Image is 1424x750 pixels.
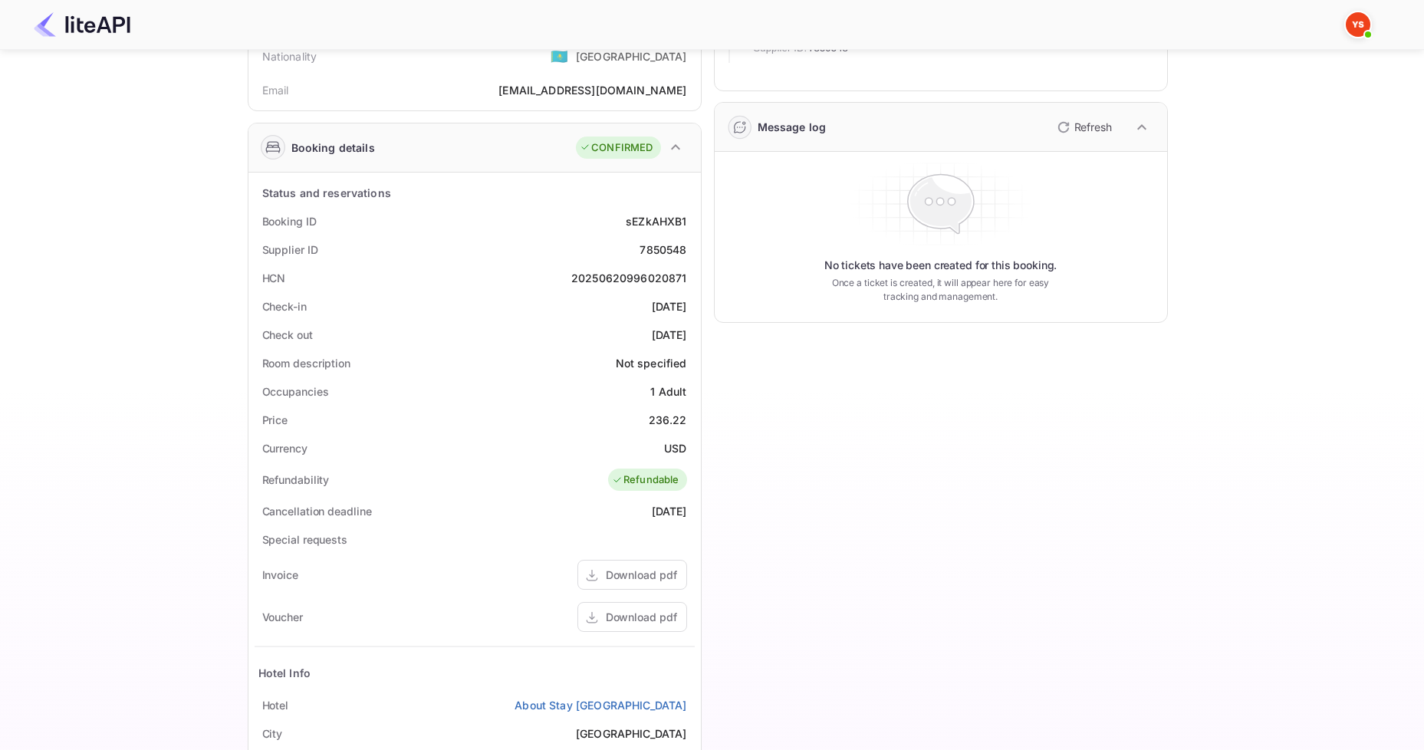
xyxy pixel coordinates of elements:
div: Booking details [291,140,375,156]
div: Room description [262,355,350,371]
div: Hotel Info [258,665,311,681]
div: USD [664,440,686,456]
div: [GEOGRAPHIC_DATA] [576,48,687,64]
div: Email [262,82,289,98]
div: Check out [262,327,313,343]
div: [GEOGRAPHIC_DATA] [576,725,687,742]
div: Download pdf [606,567,677,583]
div: [EMAIL_ADDRESS][DOMAIN_NAME] [498,82,686,98]
div: HCN [262,270,286,286]
div: Occupancies [262,383,329,400]
div: sEZkAHXB1 [626,213,686,229]
div: Cancellation deadline [262,503,372,519]
div: Message log [758,119,827,135]
div: 236.22 [649,412,687,428]
div: 1 Adult [650,383,686,400]
div: Currency [262,440,307,456]
div: Not specified [616,355,687,371]
div: Nationality [262,48,317,64]
div: Refundability [262,472,330,488]
a: About Stay [GEOGRAPHIC_DATA] [515,697,686,713]
div: [DATE] [652,298,687,314]
div: [DATE] [652,327,687,343]
div: Refundable [612,472,679,488]
div: Invoice [262,567,298,583]
div: Booking ID [262,213,317,229]
img: Yandex Support [1346,12,1370,37]
div: Check-in [262,298,307,314]
span: United States [551,42,568,70]
img: LiteAPI Logo [34,12,130,37]
div: 7850548 [640,242,686,258]
p: Once a ticket is created, it will appear here for easy tracking and management. [820,276,1062,304]
div: Hotel [262,697,289,713]
div: Price [262,412,288,428]
div: Download pdf [606,609,677,625]
p: Refresh [1074,119,1112,135]
p: No tickets have been created for this booking. [824,258,1057,273]
div: 20250620996020871 [571,270,687,286]
div: Special requests [262,531,347,548]
div: [DATE] [652,503,687,519]
div: Voucher [262,609,303,625]
div: Status and reservations [262,185,391,201]
div: City [262,725,283,742]
div: Supplier ID [262,242,318,258]
div: CONFIRMED [580,140,653,156]
button: Refresh [1048,115,1118,140]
